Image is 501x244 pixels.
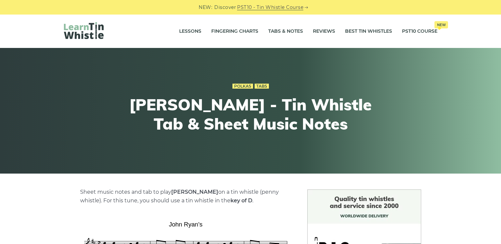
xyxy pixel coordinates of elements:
[255,84,269,89] a: Tabs
[345,23,392,40] a: Best Tin Whistles
[230,197,252,204] strong: key of D
[402,23,437,40] a: PST10 CourseNew
[179,23,201,40] a: Lessons
[313,23,335,40] a: Reviews
[64,22,104,39] img: LearnTinWhistle.com
[80,188,291,205] p: Sheet music notes and tab to play on a tin whistle (penny whistle). For this tune, you should use...
[211,23,258,40] a: Fingering Charts
[232,84,253,89] a: Polkas
[434,21,448,28] span: New
[268,23,303,40] a: Tabs & Notes
[129,95,373,133] h1: [PERSON_NAME] - Tin Whistle Tab & Sheet Music Notes
[171,189,218,195] strong: [PERSON_NAME]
